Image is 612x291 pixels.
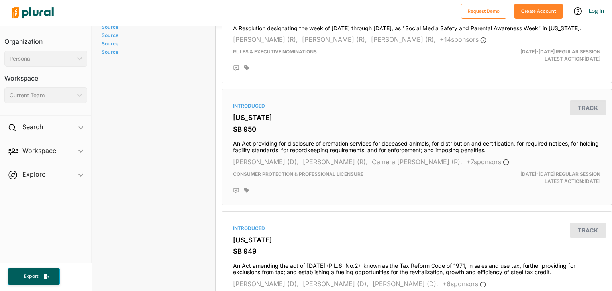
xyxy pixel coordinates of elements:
span: [PERSON_NAME] (R), [371,35,436,43]
h4: An Act providing for disclosure of cremation services for deceased animals, for distribution and ... [233,136,600,154]
span: + 14 sponsor s [440,35,486,43]
h3: [US_STATE] [233,114,600,122]
div: Introduced [233,225,600,232]
div: Latest Action: [DATE] [480,48,606,63]
h3: Workspace [4,67,87,84]
span: Camera [PERSON_NAME] (R), [372,158,462,166]
span: [PERSON_NAME] (R), [302,35,367,43]
div: Add tags [244,65,249,71]
div: Latest Action: [DATE] [480,171,606,185]
div: Add tags [244,187,249,193]
span: [DATE]-[DATE] Regular Session [520,49,600,55]
div: Add Position Statement [233,187,239,194]
button: Export [8,268,60,285]
button: Request Demo [461,4,506,19]
a: Source [102,24,204,30]
span: [PERSON_NAME] (D), [233,158,299,166]
span: [PERSON_NAME] (R), [233,35,298,43]
span: [PERSON_NAME] (D), [303,280,369,288]
span: Rules & Executive Nominations [233,49,317,55]
h3: [US_STATE] [233,236,600,244]
a: Source [102,49,204,55]
a: Log In [589,7,604,14]
a: Source [102,32,204,38]
span: Export [18,273,44,280]
button: Track [570,223,606,238]
span: + 7 sponsor s [466,158,509,166]
button: Create Account [514,4,563,19]
div: Current Team [10,91,74,100]
h3: SB 949 [233,247,600,255]
span: [PERSON_NAME] (R), [303,158,368,166]
span: [PERSON_NAME] (D), [233,280,299,288]
a: Source [102,41,204,47]
span: Consumer Protection & Professional Licensure [233,171,363,177]
h3: SB 950 [233,125,600,133]
span: [PERSON_NAME] (D), [373,280,438,288]
div: Personal [10,55,74,63]
div: Add Position Statement [233,65,239,71]
span: [DATE]-[DATE] Regular Session [520,171,600,177]
h2: Search [22,122,43,131]
span: + 6 sponsor s [442,280,486,288]
button: Track [570,100,606,115]
a: Request Demo [461,6,506,15]
h4: An Act amending the act of [DATE] (P.L.6, No.2), known as the Tax Reform Code of 1971, in sales a... [233,259,600,276]
h3: Organization [4,30,87,47]
a: Create Account [514,6,563,15]
div: Introduced [233,102,600,110]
